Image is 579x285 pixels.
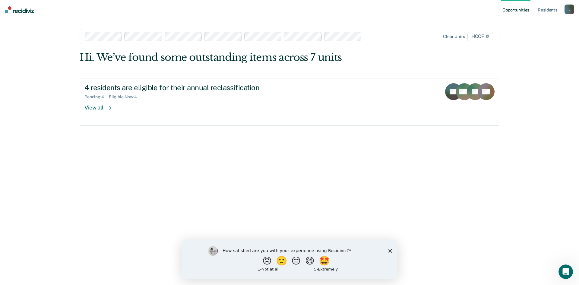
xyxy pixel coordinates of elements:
img: Recidiviz [5,6,34,13]
button: l [565,5,574,14]
div: Clear units [443,34,465,39]
iframe: Intercom live chat [558,264,573,279]
div: Pending : 4 [84,94,109,100]
a: 4 residents are eligible for their annual reclassificationPending:4Eligible Now:4View all [80,78,499,126]
iframe: Survey by Kim from Recidiviz [182,240,397,279]
span: HCCF [467,32,493,41]
div: 4 residents are eligible for their annual reclassification [84,83,296,92]
div: View all [84,99,118,111]
div: Hi. We’ve found some outstanding items across 7 units [80,51,416,64]
div: Eligible Now : 4 [109,94,142,100]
